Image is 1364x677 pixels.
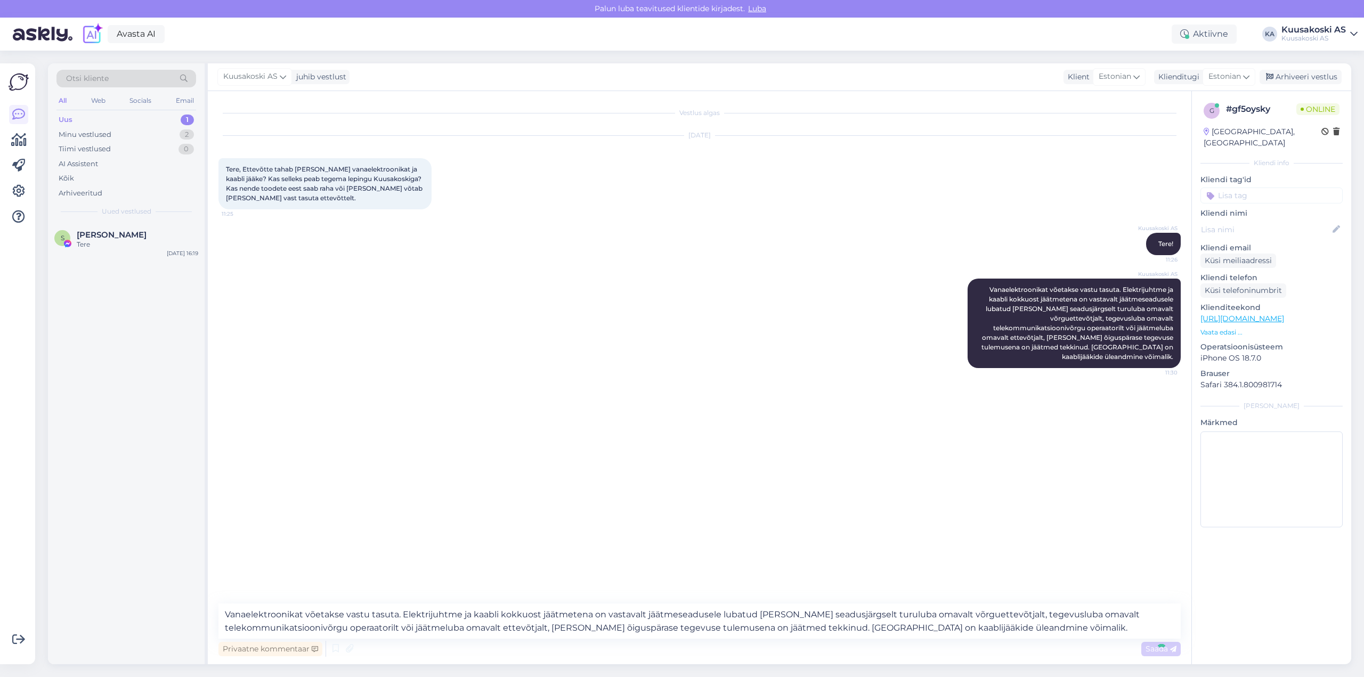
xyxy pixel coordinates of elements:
div: Uus [59,115,72,125]
p: iPhone OS 18.7.0 [1200,353,1343,364]
p: Kliendi nimi [1200,208,1343,219]
div: Tere [77,240,198,249]
a: Kuusakoski ASKuusakoski AS [1281,26,1358,43]
div: Aktiivne [1172,25,1237,44]
p: Safari 384.1.800981714 [1200,379,1343,390]
div: Email [174,94,196,108]
p: Kliendi tag'id [1200,174,1343,185]
p: Märkmed [1200,417,1343,428]
div: Kõik [59,173,74,184]
span: S [61,234,64,242]
div: Socials [127,94,153,108]
div: Tiimi vestlused [59,144,111,154]
img: Askly Logo [9,72,29,92]
span: g [1209,107,1214,115]
div: Kuusakoski AS [1281,26,1346,34]
span: 11:26 [1138,256,1178,264]
img: explore-ai [81,23,103,45]
div: Minu vestlused [59,129,111,140]
div: Arhiveeri vestlus [1260,70,1342,84]
div: [GEOGRAPHIC_DATA], [GEOGRAPHIC_DATA] [1204,126,1321,149]
span: Otsi kliente [66,73,109,84]
div: 2 [180,129,194,140]
span: Online [1296,103,1339,115]
div: 0 [178,144,194,154]
input: Lisa tag [1200,187,1343,203]
span: 11:30 [1138,369,1178,377]
div: [DATE] [218,130,1181,140]
p: Kliendi email [1200,242,1343,254]
span: 11:25 [222,210,262,218]
span: Tere! [1158,240,1173,248]
div: Küsi meiliaadressi [1200,254,1276,268]
div: Vestlus algas [218,108,1181,118]
span: Estonian [1099,71,1131,83]
span: Uued vestlused [102,207,151,216]
p: Brauser [1200,368,1343,379]
input: Lisa nimi [1201,224,1330,235]
p: Vaata edasi ... [1200,328,1343,337]
p: Operatsioonisüsteem [1200,341,1343,353]
div: KA [1262,27,1277,42]
div: Klient [1063,71,1090,83]
div: Kuusakoski AS [1281,34,1346,43]
span: Kuusakoski AS [223,71,278,83]
div: AI Assistent [59,159,98,169]
div: 1 [181,115,194,125]
span: Estonian [1208,71,1241,83]
p: Kliendi telefon [1200,272,1343,283]
div: Web [89,94,108,108]
span: Kuusakoski AS [1138,270,1178,278]
div: [PERSON_NAME] [1200,401,1343,411]
span: Luba [745,4,769,13]
span: Tere, Ettevõtte tahab [PERSON_NAME] vanaelektroonikat ja kaabli jääke? Kas selleks peab tegema le... [226,165,424,202]
p: Klienditeekond [1200,302,1343,313]
a: [URL][DOMAIN_NAME] [1200,314,1284,323]
div: [DATE] 16:19 [167,249,198,257]
span: Siret Tõnno [77,230,147,240]
div: All [56,94,69,108]
span: Vanaelektroonikat võetakse vastu tasuta. Elektrijuhtme ja kaabli kokkuost jäätmetena on vastavalt... [981,286,1175,361]
div: Küsi telefoninumbrit [1200,283,1286,298]
span: Kuusakoski AS [1138,224,1178,232]
a: Avasta AI [108,25,165,43]
div: Klienditugi [1154,71,1199,83]
div: Arhiveeritud [59,188,102,199]
div: # gf5oysky [1226,103,1296,116]
div: Kliendi info [1200,158,1343,168]
div: juhib vestlust [292,71,346,83]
